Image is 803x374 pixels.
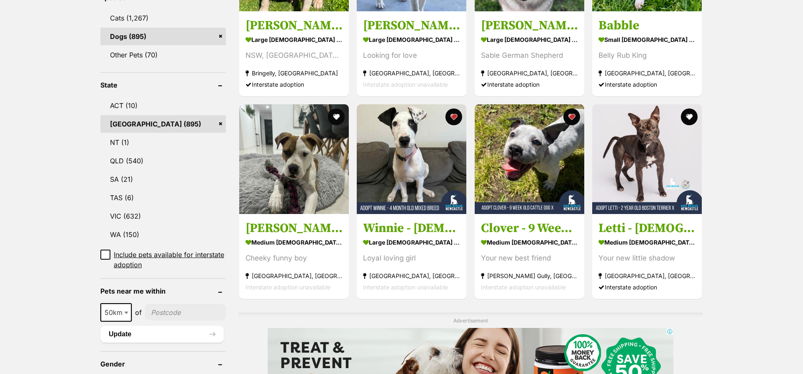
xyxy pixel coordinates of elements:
strong: medium [DEMOGRAPHIC_DATA] Dog [481,236,578,248]
button: favourite [446,108,463,125]
span: 50km [100,303,132,322]
strong: [GEOGRAPHIC_DATA], [GEOGRAPHIC_DATA] [598,270,696,281]
header: Pets near me within [100,287,226,295]
div: Your new little shadow [598,253,696,264]
div: Looking for love [363,50,460,61]
h3: Clover - 9 Week Old Cattle Dog X [481,220,578,236]
div: Interstate adoption [246,79,343,90]
a: [PERSON_NAME] - [DEMOGRAPHIC_DATA] American Bulldog X medium [DEMOGRAPHIC_DATA] Dog Cheeky funny ... [239,214,349,299]
a: Winnie - [DEMOGRAPHIC_DATA] Mixed Breed large [DEMOGRAPHIC_DATA] Dog Loyal loving girl [GEOGRAPHI... [357,214,466,299]
div: Belly Rub King [598,50,696,61]
div: Cheeky funny boy [246,253,343,264]
a: [GEOGRAPHIC_DATA] (895) [100,115,226,133]
span: 50km [101,307,131,318]
div: Sable German Shepherd [481,50,578,61]
strong: medium [DEMOGRAPHIC_DATA] Dog [246,236,343,248]
span: Interstate adoption unavailable [481,284,566,291]
img: Letti - 2 Year Old Boston Terrier X Staffy - Boston Terrier x American Staffordshire Terrier Dog [592,104,702,214]
a: Dogs (895) [100,28,226,45]
h3: [PERSON_NAME] [481,18,578,34]
a: TAS (6) [100,189,226,206]
strong: small [DEMOGRAPHIC_DATA] Dog [598,34,696,46]
a: Cats (1,267) [100,9,226,27]
h3: Letti - [DEMOGRAPHIC_DATA] Boston Terrier X Staffy [598,220,696,236]
a: ACT (10) [100,97,226,114]
input: postcode [145,304,226,320]
h3: Babble [598,18,696,34]
span: Include pets available for interstate adoption [114,250,226,270]
div: Your new best friend [481,253,578,264]
a: SA (21) [100,170,226,188]
h3: [PERSON_NAME] [246,18,343,34]
strong: [GEOGRAPHIC_DATA], [GEOGRAPHIC_DATA] [246,270,343,281]
a: Other Pets (70) [100,46,226,64]
span: Interstate adoption unavailable [363,81,448,88]
a: NT (1) [100,134,226,151]
a: Clover - 9 Week Old Cattle Dog X medium [DEMOGRAPHIC_DATA] Dog Your new best friend [PERSON_NAME]... [475,214,584,299]
header: Gender [100,360,226,368]
h3: Winnie - [DEMOGRAPHIC_DATA] Mixed Breed [363,220,460,236]
h3: [PERSON_NAME] [363,18,460,34]
div: Interstate adoption [598,79,696,90]
strong: medium [DEMOGRAPHIC_DATA] Dog [598,236,696,248]
span: Interstate adoption unavailable [363,284,448,291]
a: QLD (540) [100,152,226,170]
img: Marty - 6 Month Old American Bulldog X - American Bulldog [239,104,349,214]
a: Babble small [DEMOGRAPHIC_DATA] Dog Belly Rub King [GEOGRAPHIC_DATA], [GEOGRAPHIC_DATA] Interstat... [592,11,702,96]
a: [PERSON_NAME] large [DEMOGRAPHIC_DATA] Dog Sable German Shepherd [GEOGRAPHIC_DATA], [GEOGRAPHIC_D... [475,11,584,96]
strong: [GEOGRAPHIC_DATA], [GEOGRAPHIC_DATA] [481,67,578,79]
a: [PERSON_NAME] large [DEMOGRAPHIC_DATA] Dog Looking for love [GEOGRAPHIC_DATA], [GEOGRAPHIC_DATA] ... [357,11,466,96]
strong: large [DEMOGRAPHIC_DATA] Dog [363,34,460,46]
button: Update [100,326,224,343]
span: of [135,307,142,317]
a: VIC (632) [100,207,226,225]
div: Loyal loving girl [363,253,460,264]
strong: [GEOGRAPHIC_DATA], [GEOGRAPHIC_DATA] [363,67,460,79]
a: Letti - [DEMOGRAPHIC_DATA] Boston Terrier X Staffy medium [DEMOGRAPHIC_DATA] Dog Your new little ... [592,214,702,299]
a: Include pets available for interstate adoption [100,250,226,270]
div: Interstate adoption [598,281,696,293]
span: Interstate adoption unavailable [246,284,330,291]
strong: large [DEMOGRAPHIC_DATA] Dog [481,34,578,46]
strong: [PERSON_NAME] Gully, [GEOGRAPHIC_DATA] [481,270,578,281]
div: NSW, [GEOGRAPHIC_DATA] or [GEOGRAPHIC_DATA] [246,50,343,61]
div: Interstate adoption [481,79,578,90]
a: WA (150) [100,226,226,243]
button: favourite [681,108,698,125]
button: favourite [328,108,345,125]
img: Winnie - 4 Month Old Mixed Breed - Mixed breed Dog [357,104,466,214]
h3: [PERSON_NAME] - [DEMOGRAPHIC_DATA] American Bulldog X [246,220,343,236]
strong: Bringelly, [GEOGRAPHIC_DATA] [246,67,343,79]
header: State [100,81,226,89]
strong: [GEOGRAPHIC_DATA], [GEOGRAPHIC_DATA] [363,270,460,281]
strong: large [DEMOGRAPHIC_DATA] Dog [363,236,460,248]
a: [PERSON_NAME] large [DEMOGRAPHIC_DATA] Dog NSW, [GEOGRAPHIC_DATA] or [GEOGRAPHIC_DATA] Bringelly,... [239,11,349,96]
strong: large [DEMOGRAPHIC_DATA] Dog [246,34,343,46]
strong: [GEOGRAPHIC_DATA], [GEOGRAPHIC_DATA] [598,67,696,79]
img: Clover - 9 Week Old Cattle Dog X - Australian Cattle Dog [475,104,584,214]
button: favourite [563,108,580,125]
